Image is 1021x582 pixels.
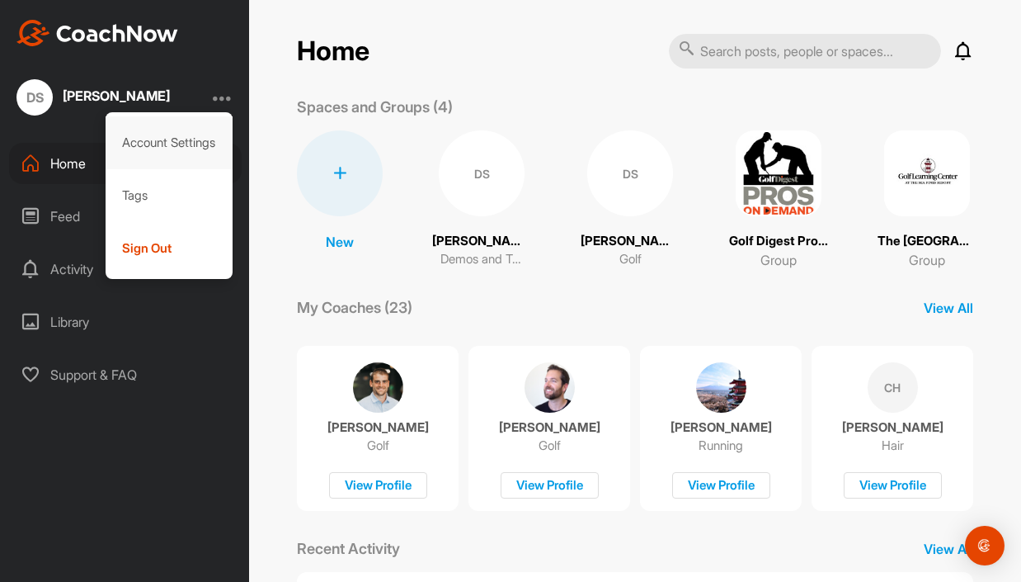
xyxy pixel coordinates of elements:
[9,196,242,237] div: Feed
[106,116,233,169] div: Account Settings
[729,232,828,251] p: Golf Digest Pros on Demand
[327,419,429,436] p: [PERSON_NAME]
[16,20,178,46] img: CoachNow
[581,232,680,251] p: [PERSON_NAME]
[9,248,242,290] div: Activity
[587,130,673,216] div: DS
[965,526,1005,565] div: Open Intercom Messenger
[924,539,973,559] p: View All
[432,232,531,251] p: [PERSON_NAME]
[439,130,525,216] div: DS
[9,354,242,395] div: Support & FAQ
[297,537,400,560] p: Recent Activity
[729,130,828,270] a: Golf Digest Pros on DemandGroup
[297,96,453,118] p: Spaces and Groups (4)
[326,232,354,252] p: New
[696,362,746,413] img: coach avatar
[669,34,941,69] input: Search posts, people or spaces...
[297,35,369,68] h2: Home
[63,89,170,102] div: [PERSON_NAME]
[501,472,599,499] div: View Profile
[619,250,642,269] p: Golf
[353,362,403,413] img: coach avatar
[844,472,942,499] div: View Profile
[699,438,743,454] p: Running
[842,419,943,436] p: [PERSON_NAME]
[329,472,427,499] div: View Profile
[924,298,973,318] p: View All
[367,438,389,454] p: Golf
[106,169,233,222] div: Tags
[670,419,772,436] p: [PERSON_NAME]
[877,232,976,251] p: The [GEOGRAPHIC_DATA] at [GEOGRAPHIC_DATA]
[868,362,918,413] div: CH
[297,296,412,319] p: My Coaches (23)
[16,79,53,116] div: DS
[884,130,970,216] img: square_71a494d2dbde308f5d2e203e5d9c3c5b.png
[440,250,523,269] p: Demos and Tutorials
[432,130,531,270] a: DS[PERSON_NAME]Demos and Tutorials
[877,130,976,270] a: The [GEOGRAPHIC_DATA] at [GEOGRAPHIC_DATA]Group
[581,130,680,270] a: DS[PERSON_NAME]Golf
[909,250,945,270] p: Group
[882,438,904,454] p: Hair
[539,438,561,454] p: Golf
[760,250,797,270] p: Group
[106,222,233,275] div: Sign Out
[525,362,575,413] img: coach avatar
[9,143,242,184] div: Home
[9,301,242,343] div: Library
[672,472,770,499] div: View Profile
[736,130,821,216] img: square_dd91b16f6725f9bf198ae6ad6af86e0c.png
[499,419,600,436] p: [PERSON_NAME]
